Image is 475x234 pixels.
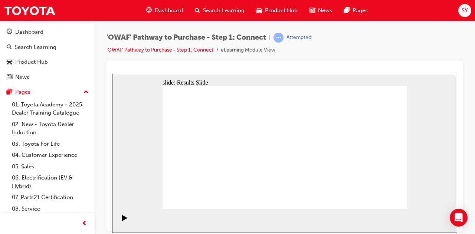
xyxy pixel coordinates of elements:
[309,6,315,15] span: news-icon
[4,141,16,154] button: Play (Ctrl+Alt+P)
[250,3,304,18] a: car-iconProduct Hub
[304,3,338,18] a: news-iconNews
[9,172,92,192] a: 06. Electrification (EV & Hybrid)
[3,85,92,99] button: Pages
[9,161,92,172] a: 05. Sales
[7,44,12,51] span: search-icon
[83,88,89,97] span: up-icon
[221,46,275,55] li: eLearning Module View
[3,55,92,69] a: Product Hub
[155,6,183,15] span: Dashboard
[458,4,471,17] button: SY
[107,47,213,53] a: 'OWAF' Pathway to Purchase - Step 1: Connect
[107,33,266,42] span: 'OWAF' Pathway to Purchase - Step 1: Connect
[195,6,200,15] span: search-icon
[15,88,30,96] div: Pages
[9,119,92,138] a: 02. New - Toyota Dealer Induction
[338,3,374,18] a: pages-iconPages
[273,33,284,43] span: learningRecordVerb_ATTEMPT-icon
[9,99,92,119] a: 01. Toyota Academy - 2025 Dealer Training Catalogue
[462,6,468,15] span: SY
[9,138,92,150] a: 03. Toyota For Life
[189,3,250,18] a: search-iconSearch Learning
[9,149,92,161] a: 04. Customer Experience
[353,6,368,15] span: Pages
[9,203,92,215] a: 08. Service
[140,3,189,18] a: guage-iconDashboard
[146,6,152,15] span: guage-icon
[9,192,92,203] a: 07. Parts21 Certification
[318,6,332,15] span: News
[344,6,350,15] span: pages-icon
[265,6,298,15] span: Product Hub
[7,59,12,66] span: car-icon
[3,40,92,54] a: Search Learning
[7,29,12,36] span: guage-icon
[3,70,92,84] a: News
[269,33,271,42] span: |
[3,24,92,85] button: DashboardSearch LearningProduct HubNews
[203,6,245,15] span: Search Learning
[256,6,262,15] span: car-icon
[4,2,56,19] img: Trak
[7,89,12,96] span: pages-icon
[15,58,48,66] div: Product Hub
[286,34,311,41] div: Attempted
[4,135,16,159] div: playback controls
[15,73,29,82] div: News
[15,28,43,36] div: Dashboard
[15,43,56,52] div: Search Learning
[3,25,92,39] a: Dashboard
[82,219,87,228] span: prev-icon
[450,209,468,227] div: Open Intercom Messenger
[7,74,12,81] span: news-icon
